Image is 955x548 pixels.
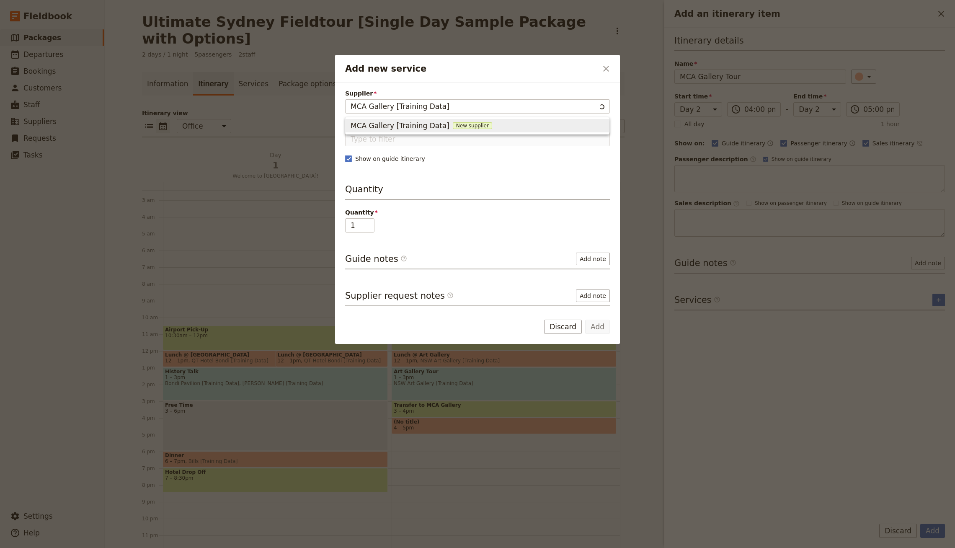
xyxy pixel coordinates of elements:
button: Add note [576,290,610,302]
h3: Supplier request notes [345,290,454,302]
h3: Guide notes [345,253,407,265]
span: New supplier [453,122,492,129]
button: Add note [576,253,610,265]
button: Add [585,320,610,334]
span: ​ [447,292,454,299]
button: Discard [544,320,582,334]
h2: Add new service [345,62,597,75]
input: Quantity [345,218,374,233]
span: ​ [447,292,454,302]
span: Show on guide itinerary [355,155,425,163]
span: ​ [400,255,407,262]
span: Supplier [345,89,610,98]
input: Supplier [351,101,596,111]
button: Close dialog [599,62,613,76]
input: Service [345,132,610,146]
h3: Quantity [345,183,610,200]
span: MCA Gallery [Training Data] [351,121,449,131]
button: MCA Gallery [Training Data] New supplier [346,119,609,132]
span: ​ [400,255,407,265]
span: Quantity [345,208,610,217]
